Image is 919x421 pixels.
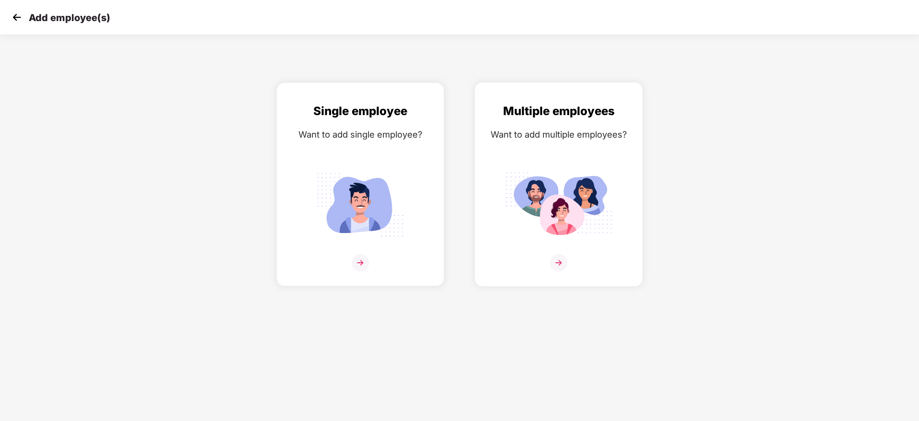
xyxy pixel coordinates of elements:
[287,102,434,120] div: Single employee
[10,10,24,24] img: svg+xml;base64,PHN2ZyB4bWxucz0iaHR0cDovL3d3dy53My5vcmcvMjAwMC9zdmciIHdpZHRoPSIzMCIgaGVpZ2h0PSIzMC...
[307,167,414,242] img: svg+xml;base64,PHN2ZyB4bWxucz0iaHR0cDovL3d3dy53My5vcmcvMjAwMC9zdmciIGlkPSJTaW5nbGVfZW1wbG95ZWUiIH...
[550,254,567,271] img: svg+xml;base64,PHN2ZyB4bWxucz0iaHR0cDovL3d3dy53My5vcmcvMjAwMC9zdmciIHdpZHRoPSIzNiIgaGVpZ2h0PSIzNi...
[505,167,612,242] img: svg+xml;base64,PHN2ZyB4bWxucz0iaHR0cDovL3d3dy53My5vcmcvMjAwMC9zdmciIGlkPSJNdWx0aXBsZV9lbXBsb3llZS...
[485,102,632,120] div: Multiple employees
[287,128,434,141] div: Want to add single employee?
[352,254,369,271] img: svg+xml;base64,PHN2ZyB4bWxucz0iaHR0cDovL3d3dy53My5vcmcvMjAwMC9zdmciIHdpZHRoPSIzNiIgaGVpZ2h0PSIzNi...
[29,12,110,23] p: Add employee(s)
[485,128,632,141] div: Want to add multiple employees?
